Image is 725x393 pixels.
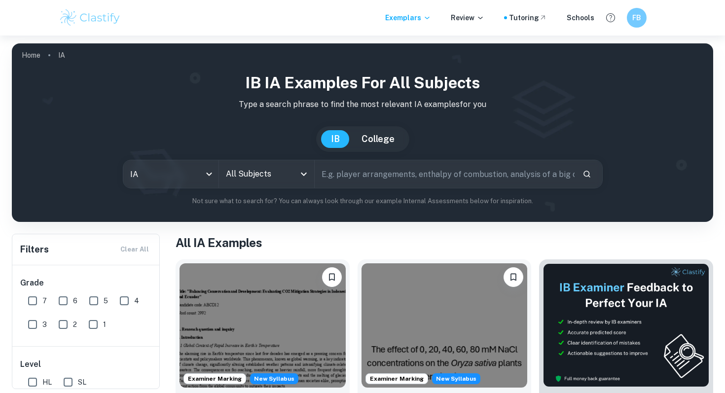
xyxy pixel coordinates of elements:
span: New Syllabus [250,373,298,384]
span: Examiner Marking [366,374,428,383]
p: Type a search phrase to find the most relevant IA examples for you [20,99,705,110]
a: Schools [567,12,594,23]
button: Open [297,167,311,181]
span: 2 [73,319,77,330]
div: Starting from the May 2026 session, the ESS IA requirements have changed. We created this exempla... [250,373,298,384]
div: IA [123,160,218,188]
span: SL [78,377,86,388]
button: Search [579,166,595,182]
button: Bookmark [322,267,342,287]
span: Examiner Marking [184,374,246,383]
p: Review [451,12,484,23]
span: 7 [42,295,47,306]
a: Home [22,48,40,62]
button: FB [627,8,647,28]
span: 1 [103,319,106,330]
img: Thumbnail [543,263,709,387]
img: profile cover [12,43,713,222]
button: Bookmark [504,267,523,287]
p: Not sure what to search for? You can always look through our example Internal Assessments below f... [20,196,705,206]
h6: Filters [20,243,49,256]
img: Clastify logo [59,8,121,28]
p: Exemplars [385,12,431,23]
p: IA [58,50,65,61]
img: ESS IA example thumbnail: To what extent do CO2 emissions contribu [180,263,346,388]
button: College [352,130,404,148]
span: 5 [104,295,108,306]
a: Tutoring [509,12,547,23]
span: HL [42,377,52,388]
input: E.g. player arrangements, enthalpy of combustion, analysis of a big city... [315,160,575,188]
img: ESS IA example thumbnail: To what extent do diPerent NaCl concentr [362,263,528,388]
span: 6 [73,295,77,306]
h1: All IA Examples [176,234,713,251]
span: 3 [42,319,47,330]
h6: Grade [20,277,152,289]
h1: IB IA examples for all subjects [20,71,705,95]
div: Starting from the May 2026 session, the ESS IA requirements have changed. We created this exempla... [432,373,480,384]
h6: Level [20,358,152,370]
button: Help and Feedback [602,9,619,26]
button: IB [321,130,350,148]
span: 4 [134,295,139,306]
span: New Syllabus [432,373,480,384]
h6: FB [631,12,643,23]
